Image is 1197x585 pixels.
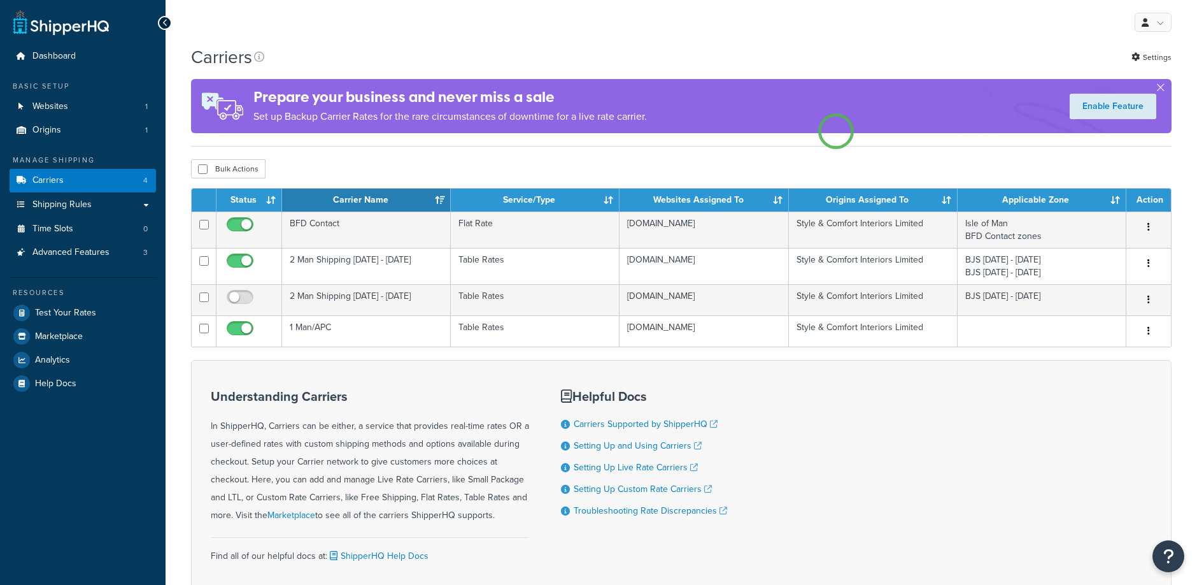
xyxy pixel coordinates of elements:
td: Isle of Man BFD Contact zones [958,212,1126,248]
td: BJS [DATE] - [DATE] BJS [DATE] - [DATE] [958,248,1126,284]
a: Time Slots 0 [10,217,156,241]
span: 3 [143,247,148,258]
th: Websites Assigned To: activate to sort column ascending [620,189,788,212]
a: ShipperHQ Help Docs [327,549,429,563]
li: Websites [10,95,156,119]
a: Troubleshooting Rate Discrepancies [574,504,727,517]
a: Websites 1 [10,95,156,119]
h4: Prepare your business and never miss a sale [253,87,647,108]
td: BFD Contact [282,212,451,248]
td: Table Rates [451,315,620,347]
li: Carriers [10,169,156,192]
td: 2 Man Shipping [DATE] - [DATE] [282,284,451,315]
a: Origins 1 [10,119,156,142]
a: Enable Feature [1070,94,1156,119]
li: Advanced Features [10,241,156,264]
div: In ShipperHQ, Carriers can be either, a service that provides real-time rates OR a user-defined r... [211,389,529,524]
a: Setting Up Custom Rate Carriers [574,482,712,496]
li: Origins [10,119,156,142]
span: 0 [143,224,148,235]
span: Dashboard [32,51,76,62]
div: Manage Shipping [10,155,156,166]
span: Advanced Features [32,247,110,258]
span: Help Docs [35,379,76,389]
div: Basic Setup [10,81,156,92]
td: Table Rates [451,284,620,315]
span: 1 [145,125,148,136]
td: Style & Comfort Interiors Limited [789,212,958,248]
th: Origins Assigned To: activate to sort column ascending [789,189,958,212]
button: Open Resource Center [1152,540,1184,572]
span: Origins [32,125,61,136]
span: Websites [32,101,68,112]
th: Applicable Zone: activate to sort column ascending [958,189,1126,212]
p: Set up Backup Carrier Rates for the rare circumstances of downtime for a live rate carrier. [253,108,647,126]
a: Marketplace [10,325,156,348]
span: 4 [143,175,148,186]
div: Find all of our helpful docs at: [211,537,529,565]
a: Setting Up Live Rate Carriers [574,461,698,474]
span: Analytics [35,355,70,366]
td: Flat Rate [451,212,620,248]
th: Action [1126,189,1171,212]
td: Style & Comfort Interiors Limited [789,284,958,315]
div: Resources [10,287,156,298]
a: ShipperHQ Home [13,10,109,35]
a: Settings [1131,48,1172,66]
h1: Carriers [191,45,252,69]
a: Dashboard [10,45,156,68]
a: Test Your Rates [10,301,156,324]
span: 1 [145,101,148,112]
a: Advanced Features 3 [10,241,156,264]
a: Carriers 4 [10,169,156,192]
button: Bulk Actions [191,159,266,178]
img: ad-rules-rateshop-fe6ec290ccb7230408bd80ed9643f0289d75e0ffd9eb532fc0e269fcd187b520.png [191,79,253,133]
th: Service/Type: activate to sort column ascending [451,189,620,212]
td: [DOMAIN_NAME] [620,212,788,248]
h3: Helpful Docs [561,389,727,403]
li: Time Slots [10,217,156,241]
a: Shipping Rules [10,193,156,217]
span: Shipping Rules [32,199,92,210]
td: [DOMAIN_NAME] [620,248,788,284]
th: Status: activate to sort column ascending [216,189,282,212]
td: 2 Man Shipping [DATE] - [DATE] [282,248,451,284]
td: Table Rates [451,248,620,284]
span: Carriers [32,175,64,186]
a: Carriers Supported by ShipperHQ [574,417,718,431]
td: Style & Comfort Interiors Limited [789,315,958,347]
span: Time Slots [32,224,73,235]
td: [DOMAIN_NAME] [620,284,788,315]
a: Marketplace [267,509,315,522]
td: Style & Comfort Interiors Limited [789,248,958,284]
span: Marketplace [35,331,83,342]
td: 1 Man/APC [282,315,451,347]
a: Setting Up and Using Carriers [574,439,702,452]
td: BJS [DATE] - [DATE] [958,284,1126,315]
a: Help Docs [10,372,156,395]
a: Analytics [10,349,156,372]
h3: Understanding Carriers [211,389,529,403]
td: [DOMAIN_NAME] [620,315,788,347]
span: Test Your Rates [35,308,96,319]
th: Carrier Name: activate to sort column ascending [282,189,451,212]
